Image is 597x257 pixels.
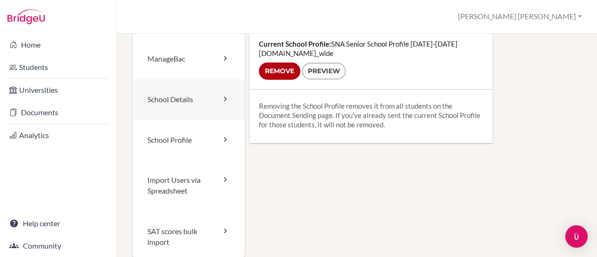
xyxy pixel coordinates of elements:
a: Community [2,236,114,255]
a: Documents [2,103,114,122]
strong: Current School Profile: [259,40,331,48]
p: Removing the School Profile removes it from all students on the Document Sending page. If you've ... [259,101,483,129]
input: Remove [259,63,300,80]
a: Universities [2,81,114,99]
a: Import Users via Spreadsheet [132,160,245,211]
a: Home [2,35,114,54]
div: Open Intercom Messenger [565,225,588,248]
a: Help center [2,214,114,233]
button: [PERSON_NAME] [PERSON_NAME] [454,8,586,25]
a: Preview [302,63,346,80]
a: Students [2,58,114,76]
div: SNA Senior School Profile [DATE]-[DATE] [DOMAIN_NAME]_wide [250,30,493,89]
a: Analytics [2,126,114,145]
a: ManageBac [132,39,245,79]
a: School Profile [132,120,245,160]
a: School Details [132,79,245,120]
img: Bridge-U [7,9,45,24]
